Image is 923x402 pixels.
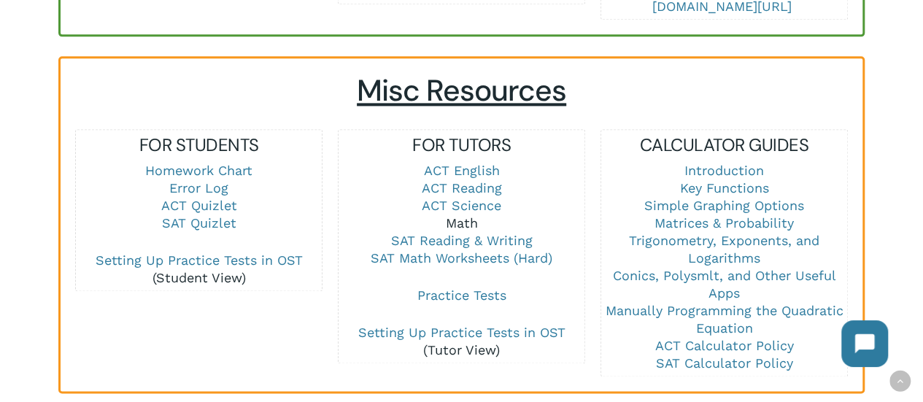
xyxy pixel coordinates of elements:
a: Introduction [684,163,764,178]
a: ACT Calculator Policy [654,338,793,353]
p: (Tutor View) [339,324,584,359]
h5: FOR TUTORS [339,134,584,157]
a: SAT Reading & Writing [391,233,533,248]
h5: CALCULATOR GUIDES [601,134,846,157]
p: (Student View) [76,252,321,287]
a: SAT Calculator Policy [655,355,792,371]
a: SAT Quizlet [162,215,236,231]
a: Matrices & Probability [654,215,794,231]
span: Misc Resources [357,71,566,110]
a: Setting Up Practice Tests in OST [358,325,565,340]
a: ACT Quizlet [161,198,237,213]
a: ACT Reading [422,180,502,196]
a: Homework Chart [145,163,252,178]
a: Setting Up Practice Tests in OST [96,252,303,268]
a: Key Functions [679,180,768,196]
a: Math [446,215,478,231]
a: Practice Tests [417,287,506,303]
a: SAT Math Worksheets (Hard) [371,250,552,266]
a: Error Log [169,180,228,196]
a: Manually Programming the Quadratic Equation [605,303,843,336]
a: Conics, Polysmlt, and Other Useful Apps [612,268,835,301]
a: Simple Graphing Options [644,198,804,213]
iframe: Chatbot [827,306,903,382]
h5: FOR STUDENTS [76,134,321,157]
a: ACT English [424,163,500,178]
a: ACT Science [422,198,501,213]
a: Trigonometry, Exponents, and Logarithms [629,233,819,266]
